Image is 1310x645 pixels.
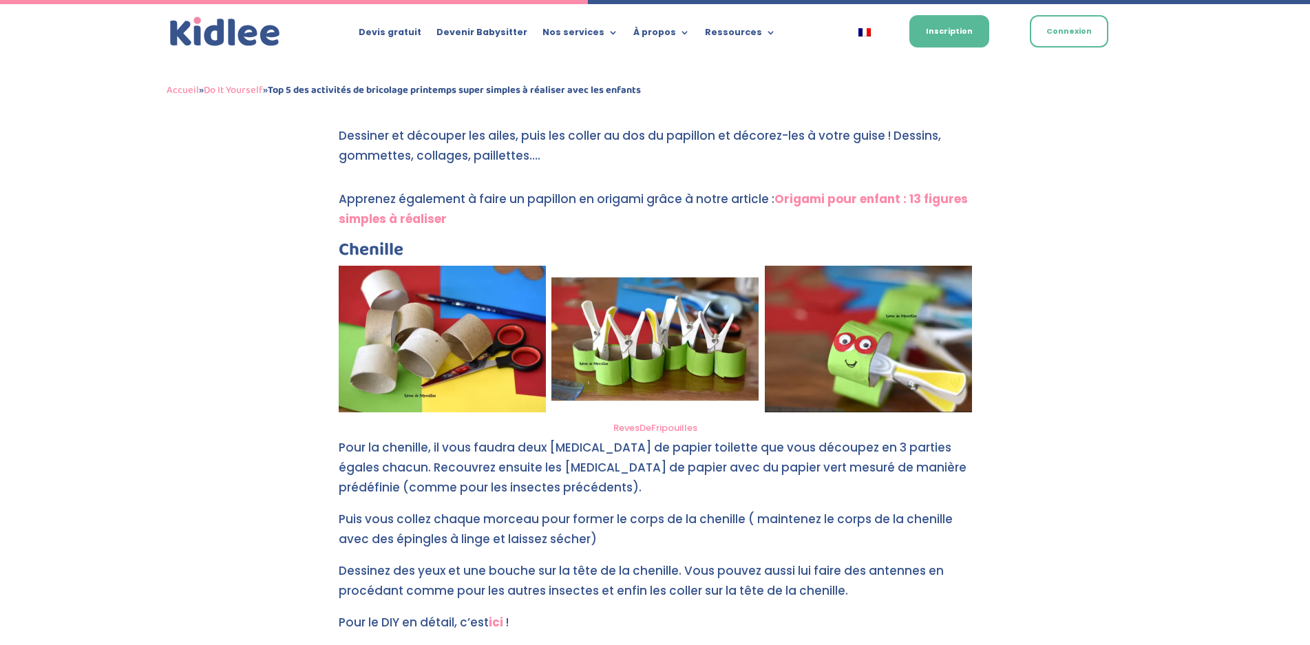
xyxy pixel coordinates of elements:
[339,561,972,613] p: Dessinez des yeux et une bouche sur la tête de la chenille. Vous pouvez aussi lui faire des anten...
[339,189,972,241] p: Apprenez également à faire un papillon en origami grâce à notre article :
[167,14,284,50] a: Kidlee Logo
[1030,15,1108,47] a: Connexion
[909,15,989,47] a: Inscription
[339,438,972,509] p: Pour la chenille, il vous faudra deux [MEDICAL_DATA] de papier toilette que vous découpez en 3 pa...
[339,126,972,178] p: Dessiner et découper les ailes, puis les coller au dos du papillon et décorez-les à votre guise !...
[167,14,284,50] img: logo_kidlee_bleu
[489,614,503,631] a: ici
[167,82,641,98] span: » »
[551,277,759,401] img: Bricolage printemps chenille 2
[765,266,972,412] img: Bricolage printemps chenille
[339,266,546,412] img: Bricolage printemps chenille
[436,28,527,43] a: Devenir Babysitter
[339,241,972,266] h3: Chenille
[204,82,263,98] a: Do It Yourself
[167,82,199,98] a: Accueil
[613,421,697,434] a: RevesDeFripouilles
[339,509,972,561] p: Puis vous collez chaque morceau pour former le corps de la chenille ( maintenez le corps de la ch...
[858,28,871,36] img: Français
[542,28,618,43] a: Nos services
[359,28,421,43] a: Devis gratuit
[268,82,641,98] strong: Top 5 des activités de bricolage printemps super simples à réaliser avec les enfants
[705,28,776,43] a: Ressources
[633,28,690,43] a: À propos
[339,613,972,644] p: Pour le DIY en détail, c’est !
